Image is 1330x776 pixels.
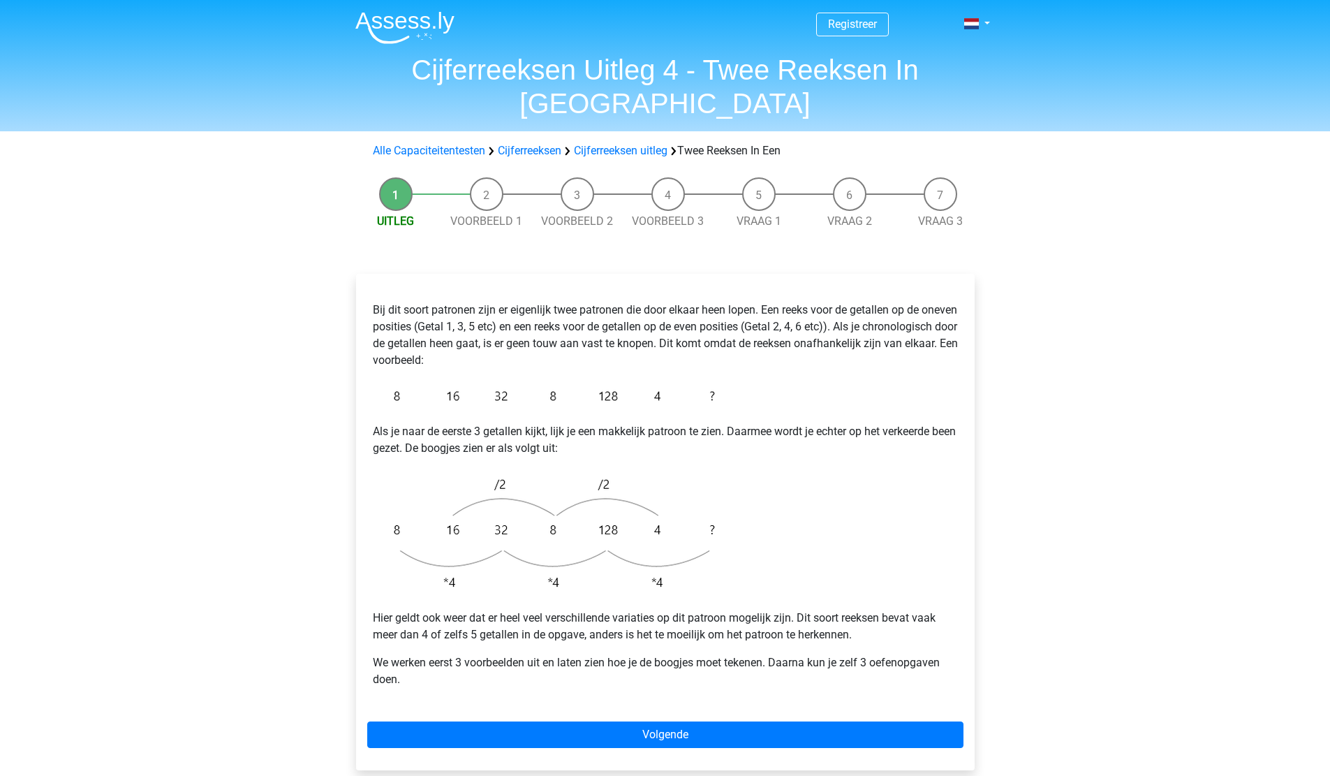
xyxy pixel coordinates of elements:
a: Registreer [828,17,877,31]
p: We werken eerst 3 voorbeelden uit en laten zien hoe je de boogjes moet tekenen. Daarna kun je zel... [373,654,958,688]
a: Uitleg [377,214,414,228]
a: Voorbeeld 1 [450,214,522,228]
p: Bij dit soort patronen zijn er eigenlijk twee patronen die door elkaar heen lopen. Een reeks voor... [373,302,958,369]
a: Alle Capaciteitentesten [373,144,485,157]
img: Assessly [355,11,455,44]
h1: Cijferreeksen Uitleg 4 - Twee Reeksen In [GEOGRAPHIC_DATA] [344,53,987,120]
img: Intertwinging_intro_2.png [373,468,722,599]
img: Intertwinging_intro_1.png [373,380,722,412]
a: Vraag 2 [827,214,872,228]
a: Volgende [367,722,963,748]
a: Vraag 3 [918,214,963,228]
p: Als je naar de eerste 3 getallen kijkt, lijk je een makkelijk patroon te zien. Daarmee wordt je e... [373,423,958,457]
p: Hier geldt ook weer dat er heel veel verschillende variaties op dit patroon mogelijk zijn. Dit so... [373,610,958,643]
a: Vraag 1 [737,214,781,228]
a: Cijferreeksen uitleg [574,144,667,157]
a: Voorbeeld 2 [541,214,613,228]
a: Voorbeeld 3 [632,214,704,228]
a: Cijferreeksen [498,144,561,157]
div: Twee Reeksen In Een [367,142,963,159]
